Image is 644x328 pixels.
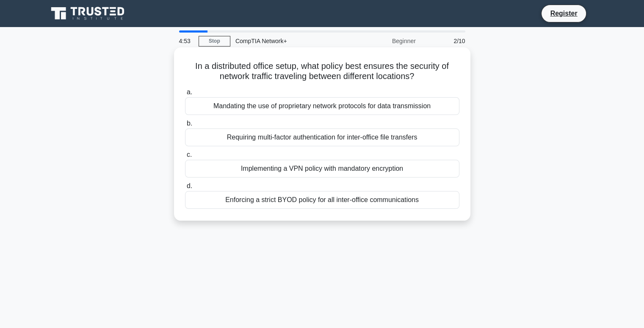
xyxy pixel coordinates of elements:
span: d. [187,182,192,189]
div: CompTIA Network+ [230,33,347,49]
div: Implementing a VPN policy with mandatory encryption [185,160,459,178]
h5: In a distributed office setup, what policy best ensures the security of network traffic traveling... [184,61,460,82]
div: 2/10 [421,33,470,49]
a: Stop [199,36,230,46]
div: Requiring multi-factor authentication for inter-office file transfers [185,128,459,146]
span: a. [187,88,192,96]
div: 4:53 [174,33,199,49]
div: Enforcing a strict BYOD policy for all inter-office communications [185,191,459,209]
span: b. [187,120,192,127]
span: c. [187,151,192,158]
div: Beginner [347,33,421,49]
a: Register [545,8,582,19]
div: Mandating the use of proprietary network protocols for data transmission [185,97,459,115]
